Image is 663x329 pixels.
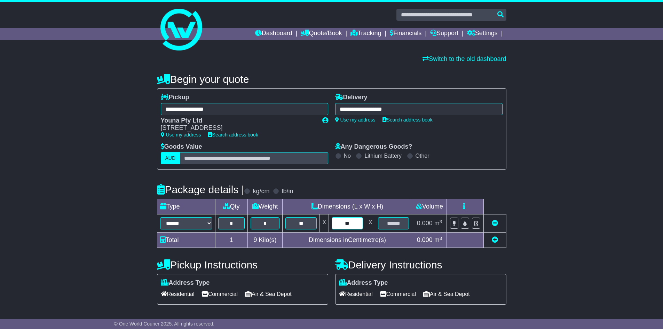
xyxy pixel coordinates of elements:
[161,143,202,151] label: Goods Value
[467,28,498,40] a: Settings
[430,28,458,40] a: Support
[440,236,442,241] sup: 3
[339,279,388,287] label: Address Type
[335,117,376,123] a: Use my address
[215,199,247,214] td: Qty
[492,236,498,243] a: Add new item
[114,321,215,327] span: © One World Courier 2025. All rights reserved.
[161,152,180,164] label: AUD
[283,233,412,248] td: Dimensions in Centimetre(s)
[208,132,258,138] a: Search address book
[350,28,381,40] a: Tracking
[380,289,416,299] span: Commercial
[364,152,402,159] label: Lithium Battery
[417,236,433,243] span: 0.000
[161,94,189,101] label: Pickup
[417,220,433,227] span: 0.000
[157,233,215,248] td: Total
[423,289,470,299] span: Air & Sea Depot
[161,117,315,125] div: Youna Pty Ltd
[423,55,506,62] a: Switch to the old dashboard
[161,132,201,138] a: Use my address
[412,199,447,214] td: Volume
[202,289,238,299] span: Commercial
[157,184,244,195] h4: Package details |
[335,259,506,271] h4: Delivery Instructions
[253,236,257,243] span: 9
[434,236,442,243] span: m
[215,233,247,248] td: 1
[161,289,195,299] span: Residential
[320,214,329,233] td: x
[440,219,442,224] sup: 3
[366,214,375,233] td: x
[255,28,292,40] a: Dashboard
[382,117,433,123] a: Search address book
[301,28,342,40] a: Quote/Book
[416,152,429,159] label: Other
[434,220,442,227] span: m
[161,124,315,132] div: [STREET_ADDRESS]
[282,188,293,195] label: lb/in
[247,233,283,248] td: Kilo(s)
[339,289,373,299] span: Residential
[247,199,283,214] td: Weight
[253,188,269,195] label: kg/cm
[344,152,351,159] label: No
[157,259,328,271] h4: Pickup Instructions
[335,94,368,101] label: Delivery
[390,28,421,40] a: Financials
[283,199,412,214] td: Dimensions (L x W x H)
[335,143,412,151] label: Any Dangerous Goods?
[157,199,215,214] td: Type
[157,73,506,85] h4: Begin your quote
[161,279,210,287] label: Address Type
[245,289,292,299] span: Air & Sea Depot
[492,220,498,227] a: Remove this item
